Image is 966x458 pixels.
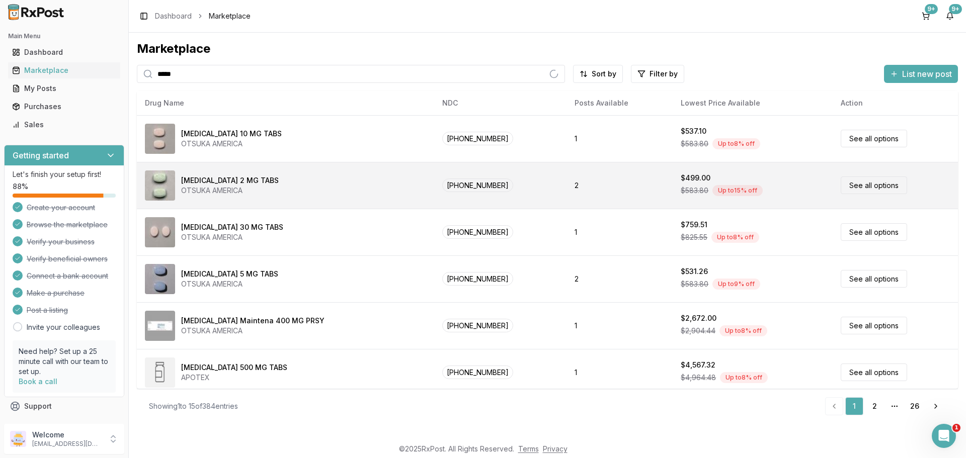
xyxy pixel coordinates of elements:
span: [PHONE_NUMBER] [442,225,513,239]
button: Filter by [631,65,684,83]
div: $499.00 [681,173,710,183]
div: $4,567.32 [681,360,715,370]
span: Connect a bank account [27,271,108,281]
span: $583.80 [681,139,708,149]
th: NDC [434,91,567,115]
a: See all options [841,363,907,381]
div: Marketplace [137,41,958,57]
span: [PHONE_NUMBER] [442,365,513,379]
span: $2,904.44 [681,326,715,336]
button: Dashboard [4,44,124,60]
div: Purchases [12,102,116,112]
button: 9+ [942,8,958,24]
a: Book a call [19,377,57,386]
p: [EMAIL_ADDRESS][DOMAIN_NAME] [32,440,102,448]
div: Up to 8 % off [711,232,759,243]
button: Feedback [4,415,124,433]
td: 1 [567,209,673,255]
div: Dashboard [12,47,116,57]
div: Up to 8 % off [712,138,760,149]
h3: Getting started [13,149,69,161]
div: OTSUKA AMERICA [181,139,282,149]
div: $2,672.00 [681,313,716,323]
span: Sort by [592,69,616,79]
span: $583.80 [681,186,708,196]
span: $825.55 [681,232,707,242]
div: $537.10 [681,126,706,136]
span: Verify beneficial owners [27,254,108,264]
div: Up to 15 % off [712,185,763,196]
a: See all options [841,317,907,334]
a: Terms [518,444,539,453]
div: Showing 1 to 15 of 384 entries [149,401,238,411]
button: List new post [884,65,958,83]
div: [MEDICAL_DATA] 10 MG TABS [181,129,282,139]
div: Up to 8 % off [720,372,768,383]
span: [PHONE_NUMBER] [442,319,513,332]
button: My Posts [4,80,124,97]
a: See all options [841,176,907,194]
td: 1 [567,302,673,349]
div: OTSUKA AMERICA [181,279,278,289]
button: Marketplace [4,62,124,78]
a: Marketplace [8,61,120,79]
img: Abiraterone Acetate 500 MG TABS [145,357,175,388]
button: Support [4,397,124,415]
a: Purchases [8,98,120,116]
span: $583.80 [681,279,708,289]
p: Need help? Set up a 25 minute call with our team to set up. [19,346,110,377]
div: 9+ [949,4,962,14]
a: Dashboard [8,43,120,61]
button: Sort by [573,65,623,83]
th: Action [833,91,958,115]
img: Abilify 10 MG TABS [145,124,175,154]
span: Filter by [650,69,678,79]
td: 2 [567,255,673,302]
span: List new post [902,68,952,80]
a: Go to next page [926,397,946,415]
a: See all options [841,270,907,288]
a: List new post [884,70,958,80]
div: [MEDICAL_DATA] 5 MG TABS [181,269,278,279]
div: OTSUKA AMERICA [181,232,283,242]
nav: pagination [825,397,946,415]
p: Welcome [32,430,102,440]
div: Sales [12,120,116,130]
button: Purchases [4,99,124,115]
a: My Posts [8,79,120,98]
div: $531.26 [681,266,708,277]
div: Marketplace [12,65,116,75]
nav: breadcrumb [155,11,251,21]
a: 26 [906,397,924,415]
div: [MEDICAL_DATA] 30 MG TABS [181,222,283,232]
span: [PHONE_NUMBER] [442,272,513,286]
a: 1 [845,397,863,415]
img: User avatar [10,431,26,447]
a: Invite your colleagues [27,322,100,332]
a: See all options [841,130,907,147]
img: Abilify 5 MG TABS [145,264,175,294]
th: Posts Available [567,91,673,115]
a: Privacy [543,444,568,453]
button: Sales [4,117,124,133]
div: [MEDICAL_DATA] 500 MG TABS [181,362,287,373]
a: Sales [8,116,120,134]
th: Lowest Price Available [673,91,833,115]
div: OTSUKA AMERICA [181,186,279,196]
span: Make a purchase [27,288,85,298]
a: Dashboard [155,11,192,21]
h2: Main Menu [8,32,120,40]
span: Post a listing [27,305,68,315]
div: [MEDICAL_DATA] 2 MG TABS [181,175,279,186]
span: Verify your business [27,237,95,247]
img: RxPost Logo [4,4,68,20]
iframe: Intercom live chat [932,424,956,448]
div: 9+ [925,4,938,14]
div: APOTEX [181,373,287,383]
button: 9+ [918,8,934,24]
td: 2 [567,162,673,209]
span: $4,964.48 [681,373,716,383]
span: [PHONE_NUMBER] [442,178,513,192]
a: 2 [865,397,883,415]
div: $759.51 [681,220,707,230]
